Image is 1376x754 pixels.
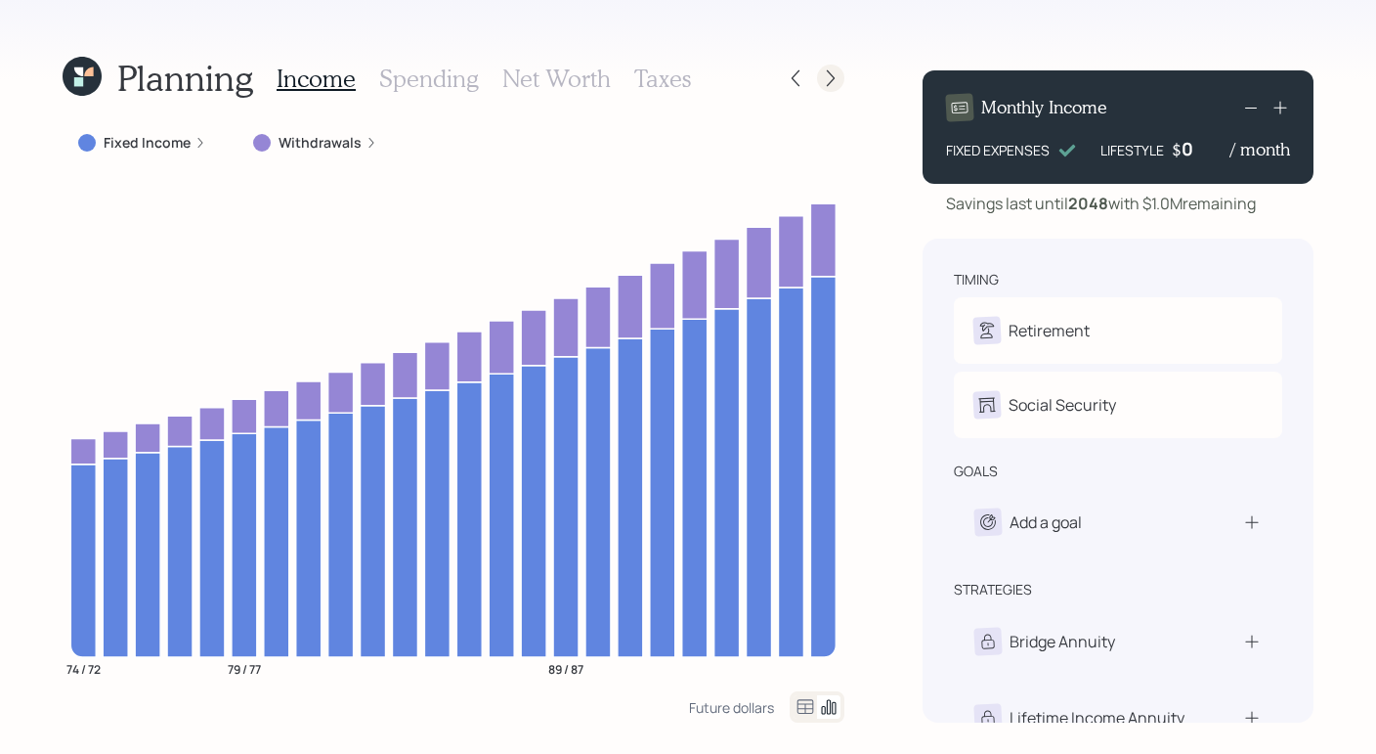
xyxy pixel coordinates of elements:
[279,133,362,153] label: Withdrawals
[1172,139,1182,160] h4: $
[1068,193,1108,214] b: 2048
[954,580,1032,599] div: strategies
[379,65,479,93] h3: Spending
[228,660,261,677] tspan: 79 / 77
[954,462,998,481] div: goals
[548,660,583,677] tspan: 89 / 87
[946,140,1050,160] div: FIXED EXPENSES
[1009,393,1116,417] div: Social Security
[689,698,774,717] div: Future dollars
[104,133,191,153] label: Fixed Income
[502,65,611,93] h3: Net Worth
[634,65,691,93] h3: Taxes
[277,65,356,93] h3: Income
[1182,137,1230,160] div: 0
[981,97,1107,118] h4: Monthly Income
[1010,706,1184,730] div: Lifetime Income Annuity
[954,270,999,289] div: timing
[1010,510,1082,534] div: Add a goal
[66,660,101,677] tspan: 74 / 72
[1230,139,1290,160] h4: / month
[117,57,253,99] h1: Planning
[946,192,1256,215] div: Savings last until with $1.0M remaining
[1100,140,1164,160] div: LIFESTYLE
[1010,630,1115,653] div: Bridge Annuity
[1009,319,1090,342] div: Retirement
